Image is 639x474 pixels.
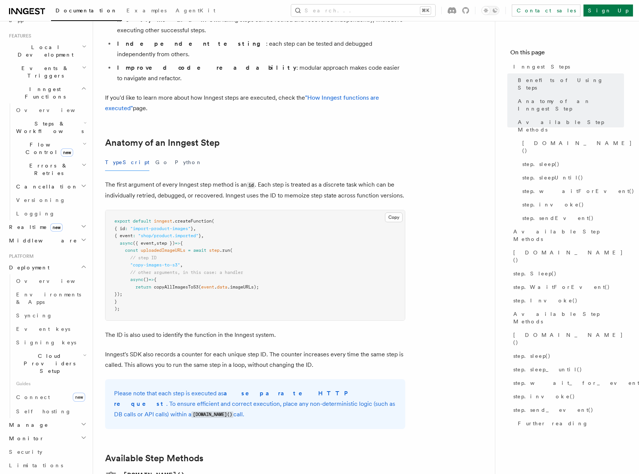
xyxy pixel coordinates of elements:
[175,241,180,246] span: =>
[6,103,88,220] div: Inngest Functions
[154,241,156,246] span: ,
[513,366,582,373] span: step.sleep_until()
[510,376,624,390] a: step.wait_for_event()
[180,241,183,246] span: {
[515,115,624,136] a: Available Step Methods
[125,248,138,253] span: const
[513,352,551,360] span: step.sleep()
[198,233,201,238] span: }
[519,211,624,225] a: step.sendEvent()
[143,277,149,282] span: ()
[6,253,34,259] span: Platform
[522,174,583,181] span: step.sleepUntil()
[201,284,214,290] span: event
[13,141,83,156] span: Flow Control
[13,352,83,375] span: Cloud Providers Setup
[420,7,431,14] kbd: ⌘K
[212,218,214,224] span: (
[6,61,88,82] button: Events & Triggers
[513,297,578,304] span: step.Invoke()
[6,85,81,100] span: Inngest Functions
[510,280,624,294] a: step.WaitForEvent()
[122,2,171,20] a: Examples
[209,248,220,253] span: step
[16,107,93,113] span: Overview
[6,223,63,231] span: Realtime
[522,214,594,222] span: step.sendEvent()
[115,63,405,84] li: : modular approach makes code easier to navigate and refactor.
[9,462,63,468] span: Limitations
[188,248,191,253] span: =
[138,233,198,238] span: "shop/product.imported"
[149,277,154,282] span: =>
[114,390,353,407] strong: a separate HTTP request
[217,284,227,290] span: data
[518,420,588,427] span: Further reading
[130,226,191,231] span: "import-product-images"
[105,138,220,148] a: Anatomy of an Inngest Step
[105,330,405,340] p: The ID is also used to identify the function in the Inngest system.
[6,421,48,429] span: Manage
[155,154,169,171] button: Go
[133,218,151,224] span: default
[141,248,185,253] span: uploadedImageURLs
[13,274,88,288] a: Overview
[522,160,560,168] span: step.sleep()
[198,284,201,290] span: (
[6,40,88,61] button: Local Development
[6,82,88,103] button: Inngest Functions
[117,64,296,71] strong: Improved code readability
[125,226,128,231] span: :
[6,445,88,459] a: Security
[133,233,135,238] span: :
[13,120,84,135] span: Steps & Workflows
[16,313,53,318] span: Syncing
[13,162,81,177] span: Errors & Retries
[56,7,117,13] span: Documentation
[230,248,233,253] span: (
[114,292,122,297] span: });
[191,226,193,231] span: }
[510,363,624,376] a: step.sleep_until()
[130,277,143,282] span: async
[130,262,180,268] span: "copy-images-to-s3"
[13,159,88,180] button: Errors & Retries
[135,284,151,290] span: return
[510,349,624,363] a: step.sleep()
[13,103,88,117] a: Overview
[13,309,88,322] a: Syncing
[13,183,78,190] span: Cancellation
[115,15,405,36] li: : failing steps can be retried and recovered independently, without re-executing other successful...
[6,432,88,445] button: Monitor
[513,393,575,400] span: step.invoke()
[515,94,624,115] a: Anatomy of an Inngest Step
[193,226,196,231] span: ,
[154,284,198,290] span: copyAllImagesToS3
[6,234,88,247] button: Middleware
[120,241,133,246] span: async
[515,73,624,94] a: Benefits of Using Steps
[510,60,624,73] a: Inngest Steps
[510,307,624,328] a: Available Step Methods
[519,157,624,171] a: step.sleep()
[105,93,405,114] p: If you'd like to learn more about how Inngest steps are executed, check the page.
[171,2,220,20] a: AgentKit
[13,322,88,336] a: Event keys
[114,226,125,231] span: { id
[6,261,88,274] button: Deployment
[510,390,624,403] a: step.invoke()
[16,394,50,400] span: Connect
[385,212,403,222] button: Copy
[156,241,175,246] span: step })
[519,171,624,184] a: step.sleepUntil()
[510,48,624,60] h4: On this page
[6,435,44,442] span: Monitor
[105,154,149,171] button: TypeScript
[105,179,405,201] p: The first argument of every Inngest step method is an . Each step is treated as a discrete task w...
[13,180,88,193] button: Cancellation
[13,378,88,390] span: Guides
[519,184,624,198] a: step.waitForEvent()
[13,390,88,405] a: Connectnew
[6,237,77,244] span: Middleware
[176,7,215,13] span: AgentKit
